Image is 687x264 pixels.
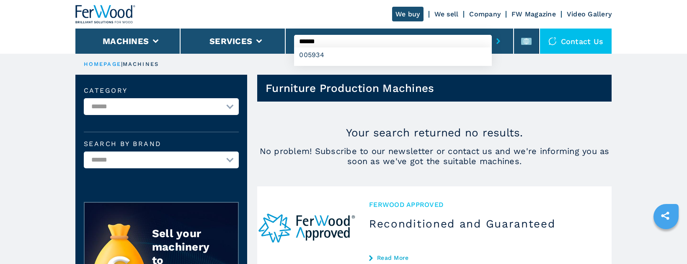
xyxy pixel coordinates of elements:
[392,7,424,21] a: We buy
[511,10,556,18] a: FW Magazine
[121,61,123,67] span: |
[567,10,612,18] a: Video Gallery
[84,141,239,147] label: Search by brand
[469,10,501,18] a: Company
[84,61,121,67] a: HOMEPAGE
[434,10,459,18] a: We sell
[209,36,252,46] button: Services
[294,47,491,63] div: 005934
[266,81,434,95] h1: Furniture Production Machines
[492,31,505,51] button: submit-button
[369,254,598,261] a: Read More
[540,29,612,54] div: Contact us
[257,126,612,139] p: Your search returned no results.
[548,37,557,45] img: Contact us
[84,87,239,94] label: Category
[369,200,598,209] span: Ferwood Approved
[123,60,159,68] p: machines
[257,146,612,166] span: No problem! Subscribe to our newsletter or contact us and we're informing you as soon as we've go...
[655,205,676,226] a: sharethis
[75,5,136,24] img: Ferwood
[103,36,149,46] button: Machines
[369,217,598,230] h3: Reconditioned and Guaranteed
[651,226,681,258] iframe: Chat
